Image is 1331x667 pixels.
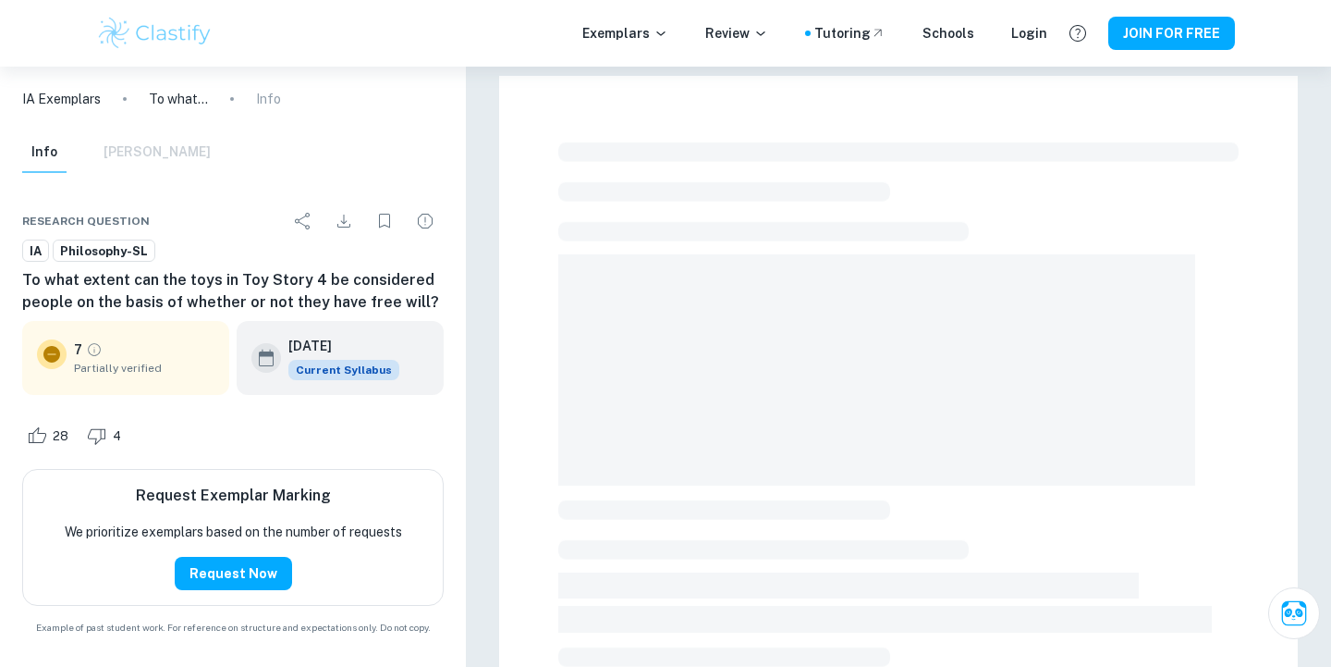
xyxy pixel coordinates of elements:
a: Schools [922,23,974,43]
div: Download [325,203,362,240]
h6: To what extent can the toys in Toy Story 4 be considered people on the basis of whether or not th... [22,269,444,314]
p: 7 [74,340,82,360]
button: Request Now [175,557,292,590]
div: Bookmark [366,203,403,240]
h6: Request Exemplar Marking [136,485,331,507]
button: JOIN FOR FREE [1108,17,1235,50]
div: Dislike [82,421,131,451]
span: 28 [43,427,79,446]
span: Current Syllabus [288,360,399,380]
span: Example of past student work. For reference on structure and expectations only. Do not copy. [22,621,444,635]
div: Report issue [407,203,444,240]
p: To what extent can the toys in Toy Story 4 be considered people on the basis of whether or not th... [149,89,208,109]
h6: [DATE] [288,336,385,356]
div: Like [22,421,79,451]
div: This exemplar is based on the current syllabus. Feel free to refer to it for inspiration/ideas wh... [288,360,399,380]
p: Info [256,89,281,109]
span: Philosophy-SL [54,242,154,261]
button: Help and Feedback [1062,18,1093,49]
span: 4 [103,427,131,446]
button: Ask Clai [1268,587,1320,639]
span: Research question [22,213,150,229]
p: We prioritize exemplars based on the number of requests [65,522,402,542]
a: Philosophy-SL [53,240,155,263]
div: Share [285,203,322,240]
img: Clastify logo [96,15,214,52]
a: IA Exemplars [22,89,101,109]
p: Exemplars [582,23,668,43]
p: Review [705,23,768,43]
a: IA [22,240,49,263]
span: IA [23,242,48,261]
a: Grade partially verified [86,341,103,358]
a: Login [1011,23,1047,43]
button: Info [22,132,67,173]
span: Partially verified [74,360,214,377]
a: Tutoring [814,23,885,43]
